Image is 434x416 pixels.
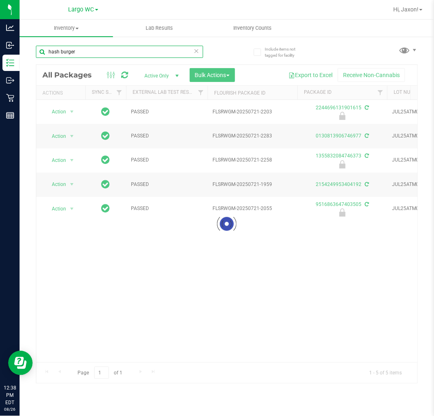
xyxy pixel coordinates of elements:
p: 08/26 [4,406,16,412]
iframe: Resource center [8,351,33,375]
inline-svg: Reports [6,111,14,119]
span: Largo WC [69,6,94,13]
span: Hi, Jaxon! [393,6,418,13]
span: Inventory [20,24,113,32]
inline-svg: Outbound [6,76,14,84]
inline-svg: Analytics [6,24,14,32]
span: Include items not tagged for facility [265,46,306,58]
inline-svg: Inventory [6,59,14,67]
span: Inventory Counts [222,24,283,32]
p: 12:38 PM EDT [4,384,16,406]
a: Inventory [20,20,113,37]
span: Clear [194,46,199,56]
a: Inventory Counts [206,20,299,37]
input: Search Package ID, Item Name, SKU, Lot or Part Number... [36,46,203,58]
inline-svg: Retail [6,94,14,102]
span: Lab Results [135,24,184,32]
a: Lab Results [113,20,206,37]
inline-svg: Inbound [6,41,14,49]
